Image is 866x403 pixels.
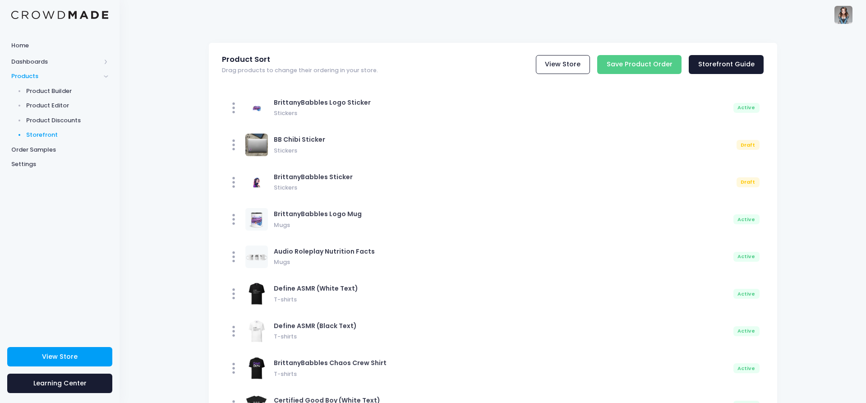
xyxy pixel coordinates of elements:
span: BB Chibi Sticker [274,135,325,144]
span: Stickers [274,144,733,155]
span: Stickers [274,182,733,192]
a: View Store [7,347,112,366]
span: Dashboards [11,57,101,66]
span: Audio Roleplay Nutrition Facts [274,247,375,256]
span: Define ASMR (White Text) [274,284,358,293]
span: Product Builder [26,87,109,96]
div: Active [733,326,760,336]
span: BrittanyBabbles Chaos Crew Shirt [274,358,387,367]
span: T-shirts [274,368,730,378]
img: Logo [11,11,108,19]
div: Active [733,214,760,224]
span: T-shirts [274,293,730,304]
div: Active [733,289,760,299]
div: Draft [737,177,760,187]
input: Save Product Order [597,55,682,74]
a: View Store [536,55,590,74]
div: Active [733,103,760,113]
span: BrittanyBabbles Logo Sticker [274,98,371,107]
span: Mugs [274,256,730,267]
div: Active [733,363,760,373]
span: Product Discounts [26,116,109,125]
span: Home [11,41,108,50]
a: Storefront Guide [689,55,764,74]
span: Stickers [274,107,730,118]
a: Learning Center [7,374,112,393]
span: Settings [11,160,108,169]
div: Active [733,252,760,262]
span: Product Editor [26,101,109,110]
span: Drag products to change their ordering in your store. [222,67,378,74]
span: View Store [42,352,78,361]
span: Learning Center [33,379,87,388]
span: Storefront [26,130,109,139]
span: Order Samples [11,145,108,154]
span: BrittanyBabbles Sticker [274,172,353,181]
span: Product Sort [222,55,270,64]
div: Draft [737,140,760,150]
span: Mugs [274,219,730,229]
span: BrittanyBabbles Logo Mug [274,209,362,218]
span: Products [11,72,101,81]
span: T-shirts [274,331,730,341]
img: User [834,6,852,24]
span: Define ASMR (Black Text) [274,321,357,330]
